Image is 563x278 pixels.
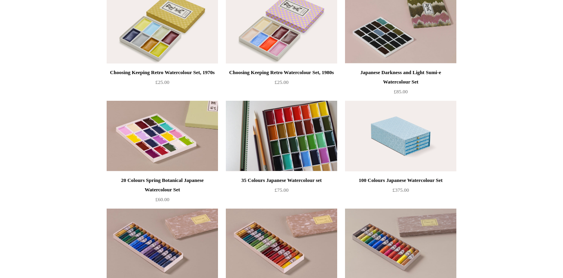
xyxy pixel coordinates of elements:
[228,68,335,77] div: Choosing Keeping Retro Watercolour Set, 1980s
[392,187,409,193] span: £375.00
[155,79,169,85] span: £25.00
[155,196,169,202] span: £60.00
[226,68,337,100] a: Choosing Keeping Retro Watercolour Set, 1980s £25.00
[109,68,216,77] div: Choosing Keeping Retro Watercolour Set, 1970s
[107,176,218,208] a: 20 Colours Spring Botanical Japanese Watercolour Set £60.00
[226,176,337,208] a: 35 Colours Japanese Watercolour set £75.00
[274,187,289,193] span: £75.00
[226,101,337,171] img: 35 Colours Japanese Watercolour set
[394,89,408,94] span: £85.00
[274,79,289,85] span: £25.00
[107,68,218,100] a: Choosing Keeping Retro Watercolour Set, 1970s £25.00
[228,176,335,185] div: 35 Colours Japanese Watercolour set
[345,176,456,208] a: 100 Colours Japanese Watercolour Set £375.00
[107,101,218,171] a: 20 Colours Spring Botanical Japanese Watercolour Set 20 Colours Spring Botanical Japanese Waterco...
[345,101,456,171] a: 100 Colours Japanese Watercolour Set 100 Colours Japanese Watercolour Set
[347,176,454,185] div: 100 Colours Japanese Watercolour Set
[345,68,456,100] a: Japanese Darkness and Light Sumi-e Watercolour Set £85.00
[107,101,218,171] img: 20 Colours Spring Botanical Japanese Watercolour Set
[226,101,337,171] a: 35 Colours Japanese Watercolour set 35 Colours Japanese Watercolour set
[345,101,456,171] img: 100 Colours Japanese Watercolour Set
[109,176,216,194] div: 20 Colours Spring Botanical Japanese Watercolour Set
[347,68,454,87] div: Japanese Darkness and Light Sumi-e Watercolour Set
